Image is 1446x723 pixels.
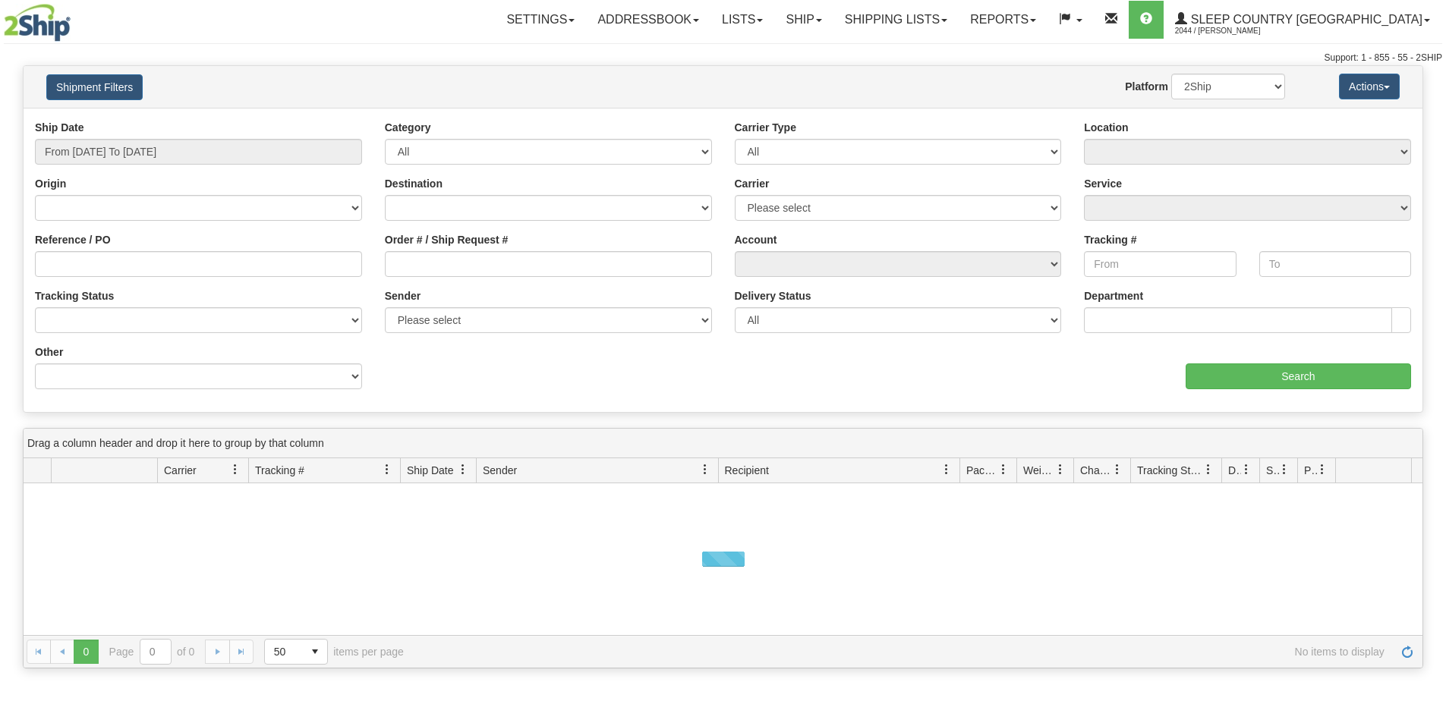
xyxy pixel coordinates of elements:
[1271,457,1297,483] a: Shipment Issues filter column settings
[1104,457,1130,483] a: Charge filter column settings
[407,463,453,478] span: Ship Date
[385,120,431,135] label: Category
[374,457,400,483] a: Tracking # filter column settings
[109,639,195,665] span: Page of 0
[255,463,304,478] span: Tracking #
[222,457,248,483] a: Carrier filter column settings
[425,646,1385,658] span: No items to display
[1047,457,1073,483] a: Weight filter column settings
[24,429,1422,458] div: grid grouping header
[35,120,84,135] label: Ship Date
[35,176,66,191] label: Origin
[1175,24,1289,39] span: 2044 / [PERSON_NAME]
[833,1,959,39] a: Shipping lists
[966,463,998,478] span: Packages
[264,639,328,665] span: Page sizes drop down
[495,1,586,39] a: Settings
[1137,463,1203,478] span: Tracking Status
[264,639,404,665] span: items per page
[1084,251,1236,277] input: From
[74,640,98,664] span: Page 0
[1411,284,1444,439] iframe: chat widget
[46,74,143,100] button: Shipment Filters
[1233,457,1259,483] a: Delivery Status filter column settings
[4,52,1442,64] div: Support: 1 - 855 - 55 - 2SHIP
[1084,288,1143,303] label: Department
[934,457,959,483] a: Recipient filter column settings
[1084,232,1136,247] label: Tracking #
[1228,463,1241,478] span: Delivery Status
[735,288,811,303] label: Delivery Status
[1186,363,1411,389] input: Search
[1023,463,1055,478] span: Weight
[35,232,111,247] label: Reference / PO
[1125,79,1168,94] label: Platform
[586,1,710,39] a: Addressbook
[274,644,294,659] span: 50
[450,457,476,483] a: Ship Date filter column settings
[735,232,777,247] label: Account
[385,176,443,191] label: Destination
[1084,120,1128,135] label: Location
[35,288,114,303] label: Tracking Status
[1266,463,1279,478] span: Shipment Issues
[1395,640,1419,664] a: Refresh
[1304,463,1317,478] span: Pickup Status
[1187,13,1422,26] span: Sleep Country [GEOGRAPHIC_DATA]
[710,1,774,39] a: Lists
[692,457,718,483] a: Sender filter column settings
[991,457,1016,483] a: Packages filter column settings
[735,176,770,191] label: Carrier
[483,463,517,478] span: Sender
[774,1,833,39] a: Ship
[35,344,63,360] label: Other
[1339,74,1400,99] button: Actions
[164,463,197,478] span: Carrier
[303,640,327,664] span: select
[1259,251,1411,277] input: To
[725,463,769,478] span: Recipient
[385,288,421,303] label: Sender
[1080,463,1112,478] span: Charge
[1309,457,1335,483] a: Pickup Status filter column settings
[1084,176,1122,191] label: Service
[1164,1,1441,39] a: Sleep Country [GEOGRAPHIC_DATA] 2044 / [PERSON_NAME]
[959,1,1047,39] a: Reports
[735,120,796,135] label: Carrier Type
[4,4,71,42] img: logo2044.jpg
[385,232,509,247] label: Order # / Ship Request #
[1196,457,1221,483] a: Tracking Status filter column settings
